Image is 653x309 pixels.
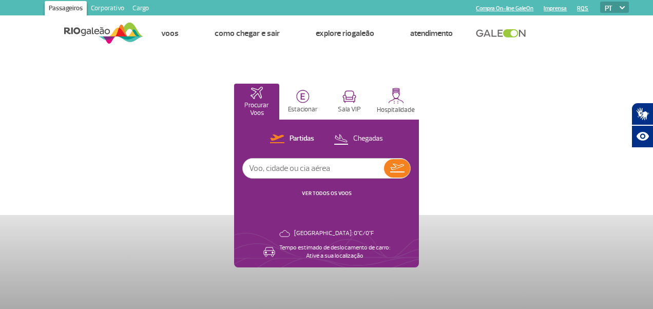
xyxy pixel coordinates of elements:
p: Partidas [290,134,314,144]
p: Hospitalidade [377,106,415,114]
p: Tempo estimado de deslocamento de carro: Ative a sua localização [279,244,390,260]
img: vipRoom.svg [342,90,356,103]
a: VER TODOS OS VOOS [302,190,352,197]
button: Procurar Voos [234,84,279,120]
button: Partidas [267,132,317,146]
a: Como chegar e sair [215,28,280,38]
p: Estacionar [288,106,318,113]
button: VER TODOS OS VOOS [299,189,355,198]
button: Abrir tradutor de língua de sinais. [631,103,653,125]
a: Atendimento [410,28,453,38]
a: Cargo [128,1,153,17]
div: Plugin de acessibilidade da Hand Talk. [631,103,653,148]
a: Corporativo [87,1,128,17]
input: Voo, cidade ou cia aérea [243,159,384,178]
p: Sala VIP [338,106,361,113]
button: Sala VIP [326,84,372,120]
img: carParkingHome.svg [296,90,310,103]
p: [GEOGRAPHIC_DATA]: 0°C/0°F [294,229,374,238]
img: hospitality.svg [388,88,404,104]
button: Estacionar [280,84,325,120]
button: Chegadas [331,132,386,146]
a: Passageiros [45,1,87,17]
a: Compra On-line GaleOn [476,5,533,12]
button: Hospitalidade [373,84,419,120]
p: Chegadas [353,134,383,144]
a: Voos [161,28,179,38]
button: Abrir recursos assistivos. [631,125,653,148]
img: airplaneHomeActive.svg [251,87,263,99]
a: Imprensa [544,5,567,12]
a: Explore RIOgaleão [316,28,374,38]
a: RQS [577,5,588,12]
p: Procurar Voos [239,102,274,117]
